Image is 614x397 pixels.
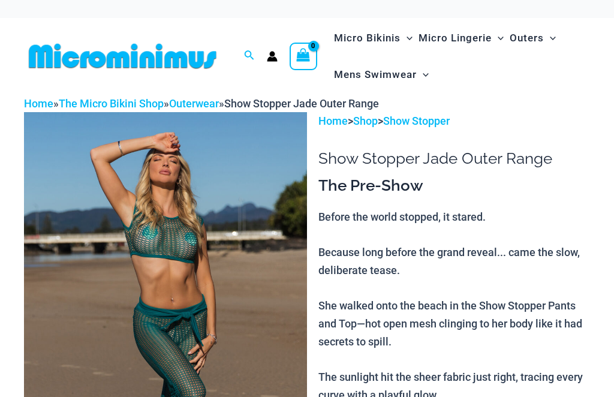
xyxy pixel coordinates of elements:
a: Shop [353,115,378,127]
span: Menu Toggle [417,59,429,90]
a: View Shopping Cart, empty [290,43,317,70]
a: Mens SwimwearMenu ToggleMenu Toggle [331,56,432,93]
nav: Site Navigation [329,18,590,95]
span: Mens Swimwear [334,59,417,90]
h1: Show Stopper Jade Outer Range [318,149,590,168]
a: Home [24,97,53,110]
h3: The Pre-Show [318,176,590,196]
a: Search icon link [244,49,255,64]
span: Micro Lingerie [419,23,492,53]
a: Account icon link [267,51,278,62]
a: Show Stopper [383,115,450,127]
img: MM SHOP LOGO FLAT [24,43,221,70]
span: Menu Toggle [492,23,504,53]
span: Outers [510,23,544,53]
span: Micro Bikinis [334,23,401,53]
a: Micro LingerieMenu ToggleMenu Toggle [416,20,507,56]
a: Micro BikinisMenu ToggleMenu Toggle [331,20,416,56]
a: OutersMenu ToggleMenu Toggle [507,20,559,56]
a: The Micro Bikini Shop [59,97,164,110]
p: > > [318,112,590,130]
span: Menu Toggle [401,23,413,53]
a: Outerwear [169,97,219,110]
span: Show Stopper Jade Outer Range [224,97,379,110]
span: » » » [24,97,379,110]
span: Menu Toggle [544,23,556,53]
a: Home [318,115,348,127]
